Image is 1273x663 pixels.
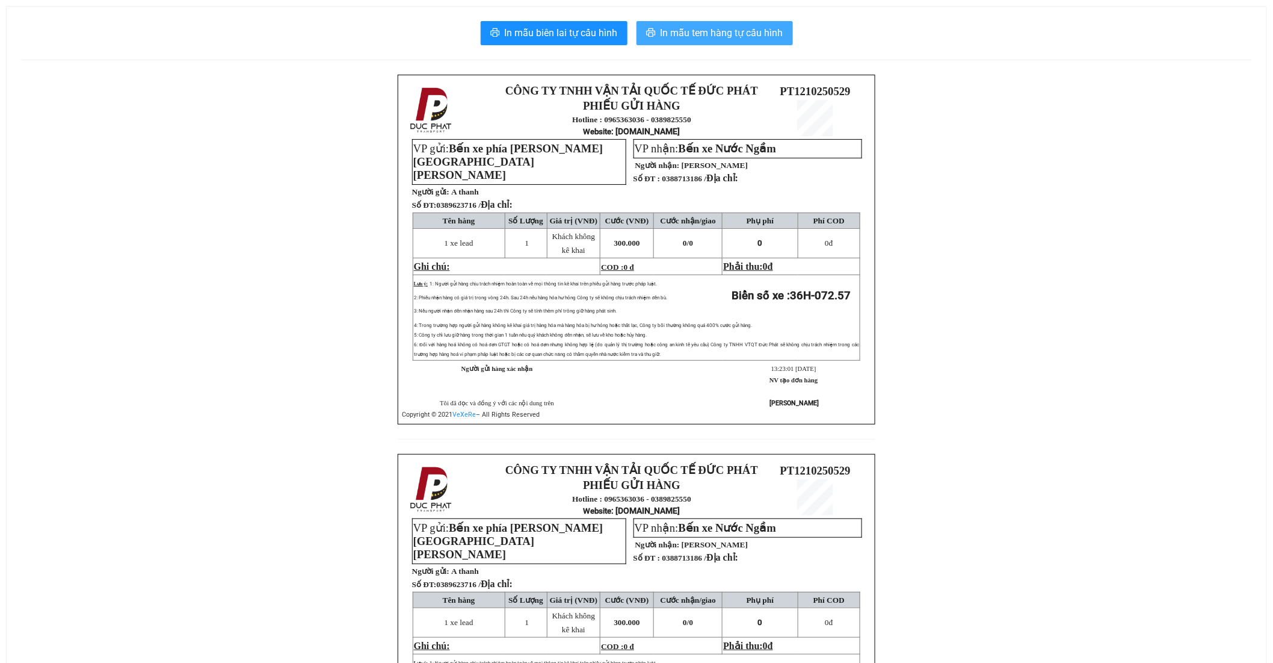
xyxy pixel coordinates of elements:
[661,25,783,40] span: In mẫu tem hàng tự cấu hình
[583,99,680,112] strong: PHIẾU GỬI HÀNG
[508,216,543,225] span: Số Lượng
[662,553,739,562] span: 0388713186 /
[646,28,656,39] span: printer
[825,618,833,627] span: đ
[635,521,777,534] span: VP nhận:
[636,21,793,45] button: printerIn mẫu tem hàng tự cấu hình
[660,216,716,225] span: Cước nhận/giao
[763,261,768,272] span: 0
[550,216,598,225] span: Giá trị (VNĐ)
[723,641,772,651] span: Phải thu:
[508,596,543,605] span: Số Lượng
[635,161,680,170] strong: Người nhận:
[572,115,691,124] strong: Hotline : 0965363036 - 0389825550
[660,596,716,605] span: Cước nhận/giao
[605,216,649,225] span: Cước (VNĐ)
[633,174,661,183] strong: Số ĐT :
[689,618,694,627] span: 0
[601,642,634,651] span: COD :
[525,238,529,247] span: 1
[413,521,603,561] span: Bến xe phía [PERSON_NAME][GEOGRAPHIC_DATA][PERSON_NAME]
[414,261,450,272] span: Ghi chú:
[414,308,617,314] span: 3: Nếu người nhận đến nhận hàng sau 24h thì Công ty sẽ tính thêm phí trông giữ hàng phát sinh.
[763,641,768,651] span: 0
[412,201,513,210] strong: Số ĐT:
[412,187,449,196] strong: Người gửi:
[584,506,612,515] span: Website
[624,642,634,651] span: 0 đ
[430,281,657,287] span: 1: Người gửi hàng chịu trách nhiệm hoàn toàn về mọi thông tin kê khai trên phiếu gửi hàng trước p...
[413,142,603,181] span: VP gửi:
[414,641,450,651] span: Ghi chú:
[825,238,829,247] span: 0
[706,552,738,562] span: Địa chỉ:
[552,232,595,255] span: Khách không kê khai
[813,216,845,225] span: Phí COD
[635,540,680,549] strong: Người nhận:
[481,21,627,45] button: printerIn mẫu biên lai tự cấu hình
[605,596,649,605] span: Cước (VNĐ)
[583,479,680,491] strong: PHIẾU GỬI HÀNG
[490,28,500,39] span: printer
[412,580,513,589] strong: Số ĐT:
[780,464,851,477] span: PT1210250529
[682,161,748,170] span: [PERSON_NAME]
[550,596,598,605] span: Giá trị (VNĐ)
[614,618,640,627] span: 300.000
[407,85,457,135] img: logo
[780,85,851,98] span: PT1210250529
[414,332,647,338] span: 5: Công ty chỉ lưu giữ hàng trong thời gian 1 tuần nếu quý khách không đến nhận, sẽ lưu về kho ho...
[770,399,819,407] strong: [PERSON_NAME]
[825,238,833,247] span: đ
[747,216,774,225] span: Phụ phí
[624,263,634,272] span: 0 đ
[769,377,818,384] strong: NV tạo đơn hàng
[633,553,661,562] strong: Số ĐT :
[768,641,773,651] span: đ
[451,187,479,196] span: A thanh
[601,263,634,272] span: COD :
[662,174,739,183] span: 0388713186 /
[525,618,529,627] span: 1
[683,618,693,627] span: 0/
[584,127,612,136] span: Website
[614,238,640,247] span: 300.000
[436,201,513,210] span: 0389623716 /
[813,596,845,605] span: Phí COD
[413,521,603,561] span: VP gửi:
[679,521,777,534] span: Bến xe Nước Ngầm
[414,281,428,287] span: Lưu ý:
[768,261,773,272] span: đ
[584,126,680,136] strong: : [DOMAIN_NAME]
[440,400,554,406] span: Tôi đã đọc và đồng ý với các nội dung trên
[443,596,475,605] span: Tên hàng
[635,142,777,155] span: VP nhận:
[683,238,693,247] span: 0/
[452,411,476,419] a: VeXeRe
[572,494,691,503] strong: Hotline : 0965363036 - 0389825550
[402,411,540,419] span: Copyright © 2021 – All Rights Reserved
[436,580,513,589] span: 0389623716 /
[825,618,829,627] span: 0
[414,323,753,328] span: 4: Trong trường hợp người gửi hàng không kê khai giá trị hàng hóa mà hàng hóa bị hư hỏng hoặc thấ...
[505,25,618,40] span: In mẫu biên lai tự cấu hình
[732,289,851,302] strong: Biển số xe :
[451,567,479,576] span: A thanh
[682,540,748,549] span: [PERSON_NAME]
[689,238,694,247] span: 0
[552,611,595,634] span: Khách không kê khai
[706,173,738,183] span: Địa chỉ:
[461,366,533,372] strong: Người gửi hàng xác nhận
[481,579,513,589] span: Địa chỉ:
[407,464,457,515] img: logo
[414,342,860,357] span: 6: Đối với hàng hoá không có hoá đơn GTGT hoặc có hoá đơn nhưng không hợp lệ (do quản lý thị trườ...
[584,506,680,515] strong: : [DOMAIN_NAME]
[414,295,667,300] span: 2: Phiếu nhận hàng có giá trị trong vòng 24h. Sau 24h nếu hàng hóa hư hỏng Công ty sẽ không chịu ...
[758,618,763,627] span: 0
[505,84,758,97] strong: CÔNG TY TNHH VẬN TẢI QUỐC TẾ ĐỨC PHÁT
[443,216,475,225] span: Tên hàng
[445,618,473,627] span: 1 xe lead
[505,464,758,476] strong: CÔNG TY TNHH VẬN TẢI QUỐC TẾ ĐỨC PHÁT
[481,199,513,210] span: Địa chỉ:
[445,238,473,247] span: 1 xe lead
